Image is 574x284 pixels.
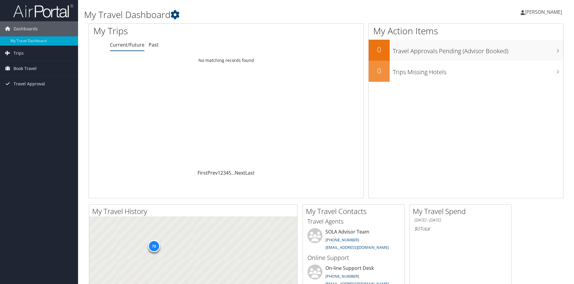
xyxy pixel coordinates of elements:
h1: My Action Items [369,25,563,37]
h2: 0 [369,44,390,55]
h3: Travel Approvals Pending (Advisor Booked) [393,44,563,55]
a: [EMAIL_ADDRESS][DOMAIN_NAME] [325,245,389,250]
a: First [198,169,207,176]
h3: Online Support [307,254,400,262]
a: 0Trips Missing Hotels [369,61,563,82]
span: … [231,169,235,176]
a: [PHONE_NUMBER] [325,237,359,243]
a: Prev [207,169,218,176]
span: $0 [414,225,420,232]
h6: [DATE] - [DATE] [414,217,507,223]
h3: Travel Agents [307,217,400,226]
a: 4 [226,169,228,176]
a: Past [149,41,159,48]
li: SOLA Advisor Team [304,228,403,253]
h2: My Travel History [92,206,297,216]
span: Trips [14,46,24,61]
h6: Total [414,225,507,232]
span: [PERSON_NAME] [525,9,562,15]
a: 5 [228,169,231,176]
td: No matching records found [89,55,364,66]
h2: My Travel Spend [413,206,511,216]
a: [PHONE_NUMBER] [325,273,359,279]
h2: 0 [369,66,390,76]
a: 3 [223,169,226,176]
a: Current/Future [110,41,144,48]
a: Next [235,169,245,176]
a: 2 [220,169,223,176]
h1: My Trips [93,25,245,37]
a: 0Travel Approvals Pending (Advisor Booked) [369,40,563,61]
a: [PERSON_NAME] [521,3,568,21]
div: 70 [148,240,160,252]
a: 1 [218,169,220,176]
a: Last [245,169,255,176]
span: Book Travel [14,61,37,76]
h3: Trips Missing Hotels [393,65,563,76]
h2: My Travel Contacts [306,206,404,216]
h1: My Travel Dashboard [84,8,407,21]
img: airportal-logo.png [13,4,73,18]
span: Dashboards [14,21,38,36]
span: Travel Approval [14,76,45,91]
